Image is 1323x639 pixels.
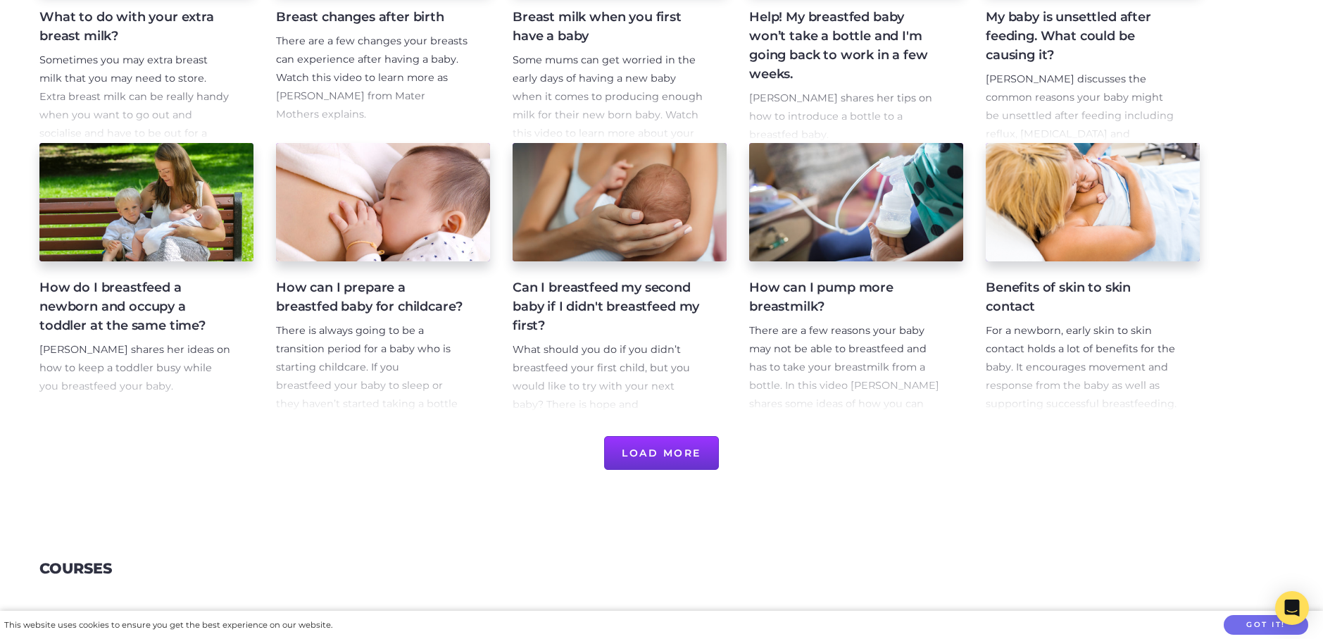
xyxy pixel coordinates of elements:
[276,8,468,27] h4: Breast changes after birth
[513,54,703,176] span: Some mums can get worried in the early days of having a new baby when it comes to producing enoug...
[749,8,941,84] h4: Help! My breastfed baby won’t take a bottle and I'm going back to work in a few weeks.
[749,322,941,449] p: There are a few reasons your baby may not be able to breastfeed and has to take your breastmilk f...
[276,35,468,120] span: There are a few changes your breasts can experience after having a baby. Watch this video to lear...
[276,143,490,414] a: How can I prepare a breastfed baby for childcare? There is always going to be a transition period...
[604,436,719,470] button: Load More
[39,560,112,578] h3: Courses
[1275,591,1309,625] div: Open Intercom Messenger
[986,70,1177,162] p: [PERSON_NAME] discusses the common reasons your baby might be unsettled after feeding including r...
[513,8,704,46] h4: Breast milk when you first have a baby
[1224,615,1308,635] button: Got it!
[513,341,704,469] p: What should you do if you didn’t breastfeed your first child, but you would like to try with your...
[276,278,468,316] h4: How can I prepare a breastfed baby for childcare?
[39,8,231,46] h4: What to do with your extra breast milk?
[276,322,468,468] p: There is always going to be a transition period for a baby who is starting childcare. If you brea...
[986,143,1200,414] a: Benefits of skin to skin contact For a newborn, early skin to skin contact holds a lot of benefit...
[986,278,1177,316] h4: Benefits of skin to skin contact
[39,54,229,194] span: Sometimes you may extra breast milk that you may need to store. Extra breast milk can be really h...
[39,143,253,414] a: How do I breastfeed a newborn and occupy a toddler at the same time? [PERSON_NAME] shares her ide...
[39,341,231,396] p: [PERSON_NAME] shares her ideas on how to keep a toddler busy while you breastfeed your baby.
[4,618,332,633] div: This website uses cookies to ensure you get the best experience on our website.
[39,278,231,335] h4: How do I breastfeed a newborn and occupy a toddler at the same time?
[749,143,963,414] a: How can I pump more breastmilk? There are a few reasons your baby may not be able to breastfeed a...
[513,278,704,335] h4: Can I breastfeed my second baby if I didn't breastfeed my first?
[749,278,941,316] h4: How can I pump more breastmilk?
[986,8,1177,65] h4: My baby is unsettled after feeding. What could be causing it?
[513,143,727,414] a: Can I breastfeed my second baby if I didn't breastfeed my first? What should you do if you didn’t...
[749,89,941,144] p: [PERSON_NAME] shares her tips on how to introduce a bottle to a breastfed baby.
[986,324,1177,428] span: For a newborn, early skin to skin contact holds a lot of benefits for the baby. It encourages mov...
